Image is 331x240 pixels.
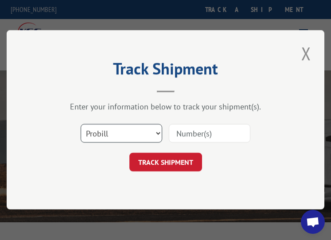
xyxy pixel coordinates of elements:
[168,124,250,143] input: Number(s)
[51,102,280,112] div: Enter your information below to track your shipment(s).
[129,153,202,172] button: TRACK SHIPMENT
[301,210,325,234] a: Open chat
[298,41,313,66] button: Close modal
[51,62,280,79] h2: Track Shipment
